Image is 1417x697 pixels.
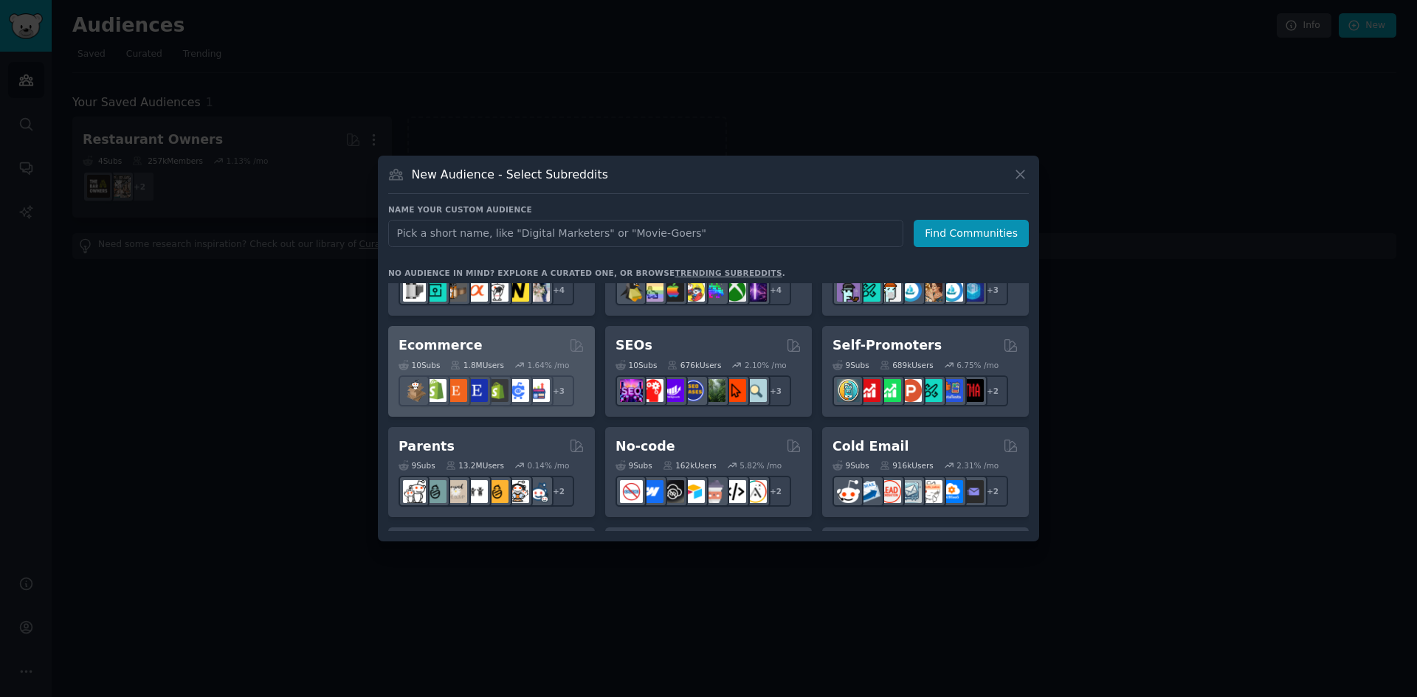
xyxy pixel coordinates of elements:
[760,476,791,507] div: + 2
[506,379,529,402] img: ecommercemarketing
[703,379,725,402] img: Local_SEO
[543,375,574,406] div: + 3
[832,460,869,471] div: 9 Sub s
[543,274,574,305] div: + 4
[528,360,570,370] div: 1.64 % /mo
[465,379,488,402] img: EtsySellers
[899,480,922,503] img: coldemail
[465,480,488,503] img: toddlers
[616,336,652,355] h2: SEOs
[682,379,705,402] img: SEO_cases
[412,167,608,182] h3: New Audience - Select Subreddits
[486,279,508,302] img: canon
[880,460,934,471] div: 916k Users
[444,480,467,503] img: beyondthebump
[961,379,984,402] img: TestMyApp
[723,379,746,402] img: GoogleSearchConsole
[744,379,767,402] img: The_SEO
[745,360,787,370] div: 2.10 % /mo
[620,379,643,402] img: SEO_Digital_Marketing
[682,279,705,302] img: GamerPals
[977,274,1008,305] div: + 3
[880,360,934,370] div: 689k Users
[675,268,782,277] a: trending subreddits
[956,460,999,471] div: 2.31 % /mo
[837,279,860,302] img: NFTExchange
[920,379,942,402] img: alphaandbetausers
[641,279,663,302] img: CozyGamers
[641,379,663,402] img: TechSEO
[744,279,767,302] img: TwitchStreaming
[703,480,725,503] img: nocodelowcode
[424,480,447,503] img: SingleParents
[858,480,880,503] img: Emailmarketing
[832,437,909,456] h2: Cold Email
[832,360,869,370] div: 9 Sub s
[620,279,643,302] img: linux_gaming
[920,279,942,302] img: CryptoArt
[661,379,684,402] img: seogrowth
[424,379,447,402] img: shopify
[444,379,467,402] img: Etsy
[956,360,999,370] div: 6.75 % /mo
[858,279,880,302] img: NFTMarketplace
[667,360,721,370] div: 676k Users
[878,379,901,402] img: selfpromotion
[506,480,529,503] img: parentsofmultiples
[506,279,529,302] img: Nikon
[920,480,942,503] img: b2b_sales
[641,480,663,503] img: webflow
[388,268,785,278] div: No audience in mind? Explore a curated one, or browse .
[961,279,984,302] img: DigitalItems
[744,480,767,503] img: Adalo
[899,379,922,402] img: ProductHunters
[444,279,467,302] img: AnalogCommunity
[858,379,880,402] img: youtubepromotion
[527,279,550,302] img: WeddingPhotography
[723,480,746,503] img: NoCodeMovement
[620,480,643,503] img: nocode
[403,480,426,503] img: daddit
[739,460,782,471] div: 5.82 % /mo
[486,480,508,503] img: NewParents
[940,379,963,402] img: betatests
[940,279,963,302] img: OpenseaMarket
[486,379,508,402] img: reviewmyshopify
[616,460,652,471] div: 9 Sub s
[450,360,504,370] div: 1.8M Users
[528,460,570,471] div: 0.14 % /mo
[914,220,1029,247] button: Find Communities
[878,279,901,302] img: NFTmarket
[832,336,942,355] h2: Self-Promoters
[388,220,903,247] input: Pick a short name, like "Digital Marketers" or "Movie-Goers"
[682,480,705,503] img: Airtable
[878,480,901,503] img: LeadGeneration
[723,279,746,302] img: XboxGamers
[399,437,455,456] h2: Parents
[837,379,860,402] img: AppIdeas
[661,279,684,302] img: macgaming
[446,460,504,471] div: 13.2M Users
[403,379,426,402] img: dropship
[703,279,725,302] img: gamers
[527,480,550,503] img: Parents
[399,336,483,355] h2: Ecommerce
[977,476,1008,507] div: + 2
[616,437,675,456] h2: No-code
[760,274,791,305] div: + 4
[663,460,717,471] div: 162k Users
[899,279,922,302] img: OpenSeaNFT
[388,204,1029,215] h3: Name your custom audience
[961,480,984,503] img: EmailOutreach
[424,279,447,302] img: streetphotography
[616,360,657,370] div: 10 Sub s
[661,480,684,503] img: NoCodeSaaS
[399,360,440,370] div: 10 Sub s
[465,279,488,302] img: SonyAlpha
[760,375,791,406] div: + 3
[527,379,550,402] img: ecommerce_growth
[399,460,435,471] div: 9 Sub s
[940,480,963,503] img: B2BSaaS
[543,476,574,507] div: + 2
[977,375,1008,406] div: + 2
